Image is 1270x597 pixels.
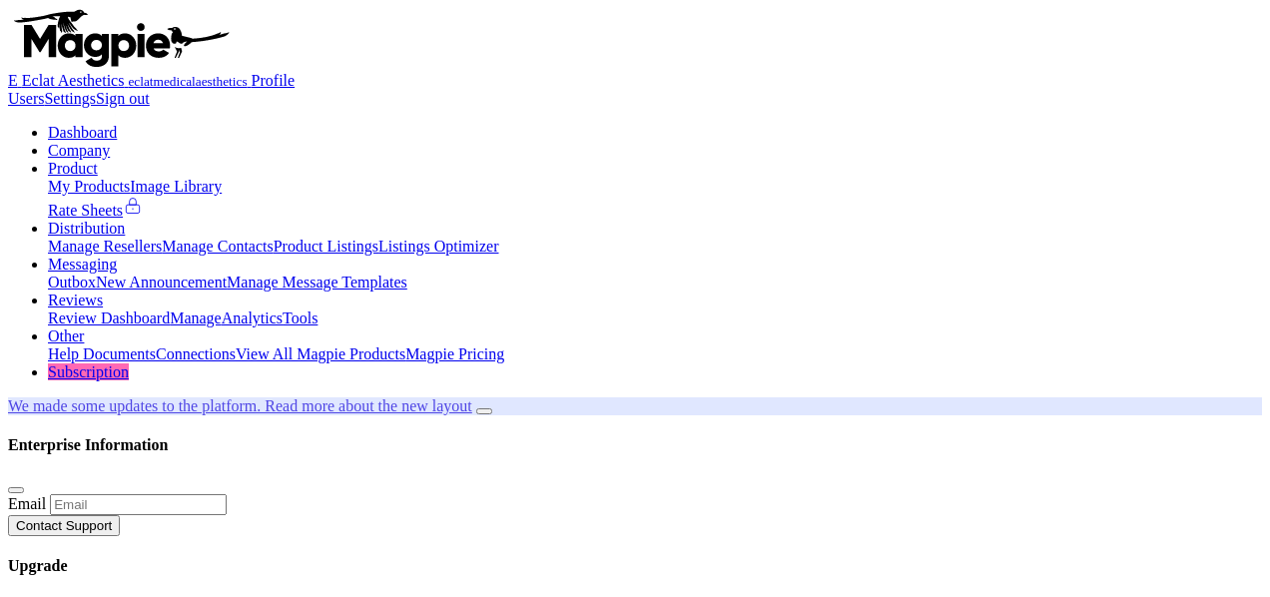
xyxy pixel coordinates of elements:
a: Connections [156,345,236,362]
span: Eclat Aesthetics [22,72,125,89]
a: Company [48,142,110,159]
span: E [8,72,18,89]
a: Users [8,90,44,107]
label: Email [8,495,46,512]
a: Outbox [48,274,96,291]
a: Manage Message Templates [227,274,407,291]
a: Subscription [48,363,129,380]
button: Close [8,487,24,493]
a: Sign out [96,90,150,107]
a: Product [48,160,98,177]
a: Review Dashboard [48,309,170,326]
img: logo-ab69f6fb50320c5b225c76a69d11143b.png [8,8,233,68]
a: Reviews [48,292,103,308]
button: Contact Support [8,515,120,536]
input: Email [50,494,227,515]
small: eclatmedicalaesthetics [128,74,247,89]
a: New Announcement [96,274,227,291]
a: We made some updates to the platform. Read more about the new layout [8,397,472,414]
a: Listings Optimizer [378,238,498,255]
a: Other [48,327,84,344]
a: Image Library [130,178,222,195]
a: Distribution [48,220,125,237]
button: Close announcement [476,408,492,414]
a: Manage [170,309,222,326]
a: View All Magpie Products [236,345,405,362]
a: Settings [44,90,96,107]
a: Dashboard [48,124,117,141]
a: Analytics [222,309,283,326]
a: Messaging [48,256,117,273]
a: Magpie Pricing [405,345,504,362]
a: My Products [48,178,130,195]
a: Help Documents [48,345,156,362]
a: Manage Resellers [48,238,162,255]
a: Tools [283,309,317,326]
h4: Upgrade [8,557,1262,575]
a: Rate Sheets [48,202,143,219]
a: E Eclat Aesthetics eclatmedicalaesthetics [8,72,252,89]
h4: Enterprise Information [8,436,1262,454]
a: Profile [252,72,296,89]
a: Product Listings [274,238,378,255]
a: Manage Contacts [162,238,274,255]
